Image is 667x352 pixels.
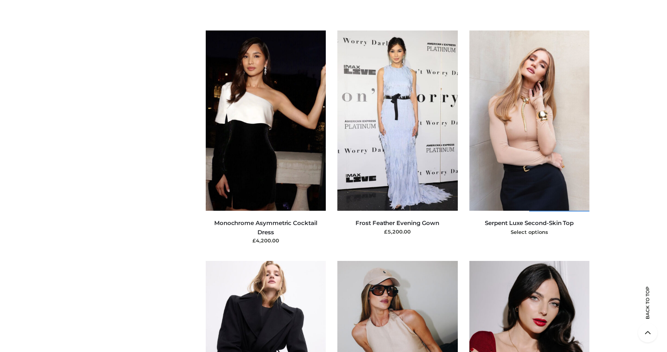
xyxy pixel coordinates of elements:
img: Frost Feather Evening Gown [337,30,458,211]
span: £ [252,237,256,244]
a: Serpent Luxe Second-Skin Top [485,219,574,227]
a: Frost Feather Evening Gown [356,219,439,227]
a: Monochrome Asymmetric Cocktail Dress [214,219,317,235]
span: Back to top [638,300,657,319]
span: £ [384,228,388,235]
a: Select options [511,229,548,235]
img: Monochrome Asymmetric Cocktail Dress [206,30,326,211]
bdi: 4,200.00 [252,237,279,244]
bdi: 5,200.00 [384,228,411,235]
